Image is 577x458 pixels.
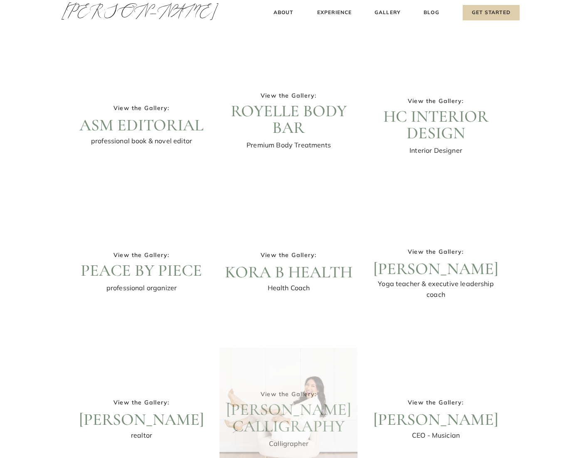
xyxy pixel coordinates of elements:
a: Experience [316,8,353,17]
a: About [271,8,296,17]
a: Blog [422,8,441,17]
a: Get Started [463,5,520,20]
a: Gallery [374,8,402,17]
